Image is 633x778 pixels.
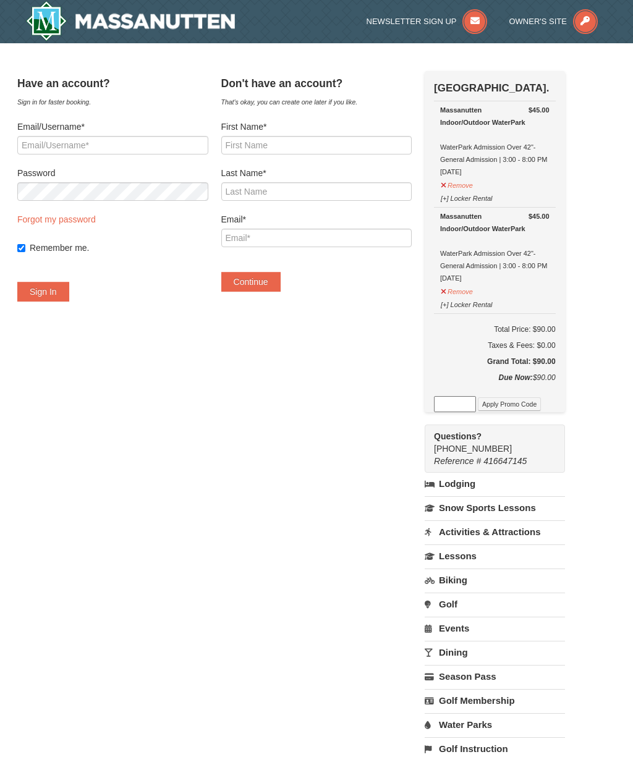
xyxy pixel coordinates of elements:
a: Snow Sports Lessons [425,496,565,519]
strong: [GEOGRAPHIC_DATA]. [434,82,549,94]
a: Golf Membership [425,689,565,712]
a: Golf [425,593,565,615]
a: Golf Instruction [425,737,565,760]
img: Massanutten Resort Logo [26,1,235,41]
span: Newsletter Sign Up [367,17,457,26]
a: Season Pass [425,665,565,688]
label: Remember me. [30,242,208,254]
h5: Grand Total: $90.00 [434,355,556,368]
a: Lodging [425,473,565,495]
label: Email* [221,213,412,226]
h4: Don't have an account? [221,77,412,90]
div: Sign in for faster booking. [17,96,208,108]
span: 416647145 [483,456,527,466]
span: [PHONE_NUMBER] [434,430,543,454]
input: Email* [221,229,412,247]
button: Continue [221,272,281,292]
a: Massanutten Resort [26,1,235,41]
button: [+] Locker Rental [440,189,493,205]
a: Newsletter Sign Up [367,17,488,26]
a: Events [425,617,565,640]
a: Water Parks [425,713,565,736]
strong: $45.00 [529,104,550,116]
a: Biking [425,569,565,591]
button: Sign In [17,282,69,302]
h4: Have an account? [17,77,208,90]
input: First Name [221,136,412,154]
div: Taxes & Fees: $0.00 [434,339,556,352]
button: Remove [440,282,474,298]
div: That's okay, you can create one later if you like. [221,96,412,108]
h6: Total Price: $90.00 [434,323,556,336]
div: Massanutten Indoor/Outdoor WaterPark [440,104,550,129]
strong: Due Now: [499,373,533,382]
a: Dining [425,641,565,664]
input: Last Name [221,182,412,201]
strong: Questions? [434,431,482,441]
button: Remove [440,176,474,192]
div: Massanutten Indoor/Outdoor WaterPark [440,210,550,235]
a: Activities & Attractions [425,520,565,543]
a: Forgot my password [17,214,96,224]
button: Apply Promo Code [478,397,541,411]
div: WaterPark Admission Over 42"- General Admission | 3:00 - 8:00 PM [DATE] [440,104,550,178]
strong: $45.00 [529,210,550,222]
label: First Name* [221,121,412,133]
span: Reference # [434,456,481,466]
a: Lessons [425,544,565,567]
div: WaterPark Admission Over 42"- General Admission | 3:00 - 8:00 PM [DATE] [440,210,550,284]
div: $90.00 [434,371,556,396]
input: Email/Username* [17,136,208,154]
label: Last Name* [221,167,412,179]
button: [+] Locker Rental [440,295,493,311]
label: Email/Username* [17,121,208,133]
label: Password [17,167,208,179]
a: Owner's Site [509,17,598,26]
span: Owner's Site [509,17,567,26]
